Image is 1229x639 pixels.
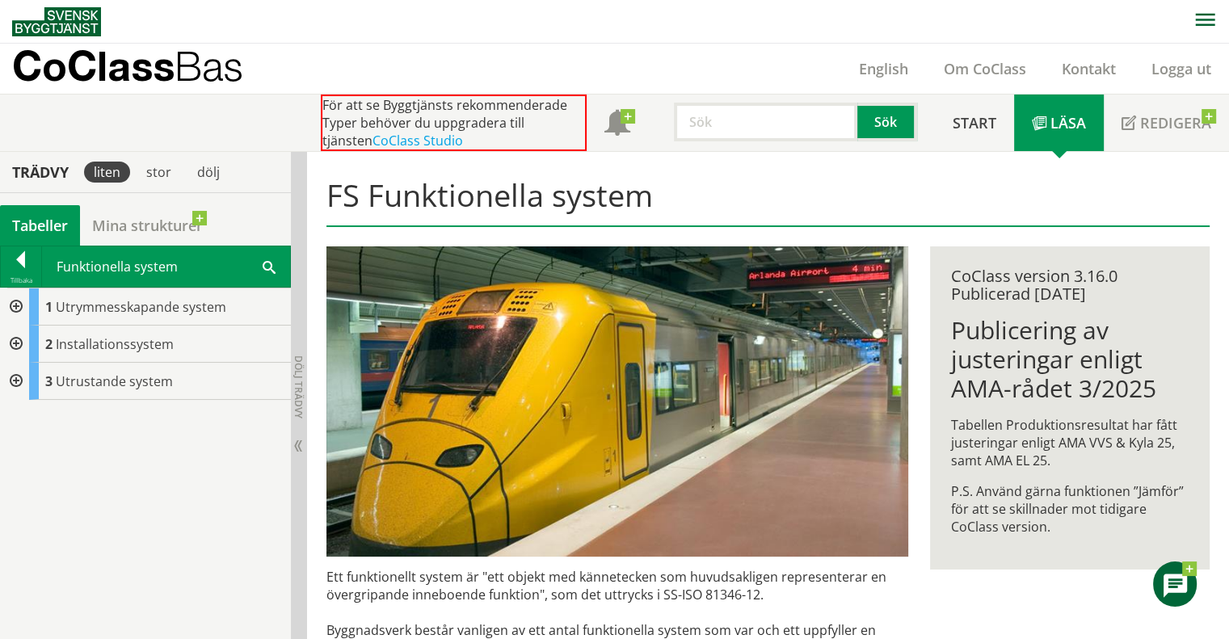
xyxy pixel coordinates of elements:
span: Installationssystem [56,335,174,353]
button: Sök [857,103,917,141]
div: Trädvy [3,163,78,181]
span: Dölj trädvy [292,355,305,418]
span: Sök i tabellen [263,258,276,275]
img: Svensk Byggtjänst [12,7,101,36]
div: dölj [187,162,229,183]
div: Tillbaka [1,274,41,287]
span: Utrustande system [56,372,173,390]
span: Bas [175,42,243,90]
span: 3 [45,372,53,390]
div: För att se Byggtjänsts rekommenderade Typer behöver du uppgradera till tjänsten [321,95,587,151]
a: Om CoClass [926,59,1044,78]
a: Redigera [1104,95,1229,151]
a: Start [935,95,1014,151]
a: CoClassBas [12,44,278,94]
a: Logga ut [1134,59,1229,78]
h1: Publicering av justeringar enligt AMA-rådet 3/2025 [951,316,1189,403]
span: Notifikationer [604,111,630,137]
div: stor [137,162,181,183]
span: Redigera [1140,113,1211,132]
span: Start [953,113,996,132]
a: Mina strukturer [80,205,215,246]
span: Läsa [1050,113,1086,132]
span: 1 [45,298,53,316]
h1: FS Funktionella system [326,177,1210,227]
a: Läsa [1014,95,1104,151]
div: liten [84,162,130,183]
p: P.S. Använd gärna funktionen ”Jämför” för att se skillnader mot tidigare CoClass version. [951,482,1189,536]
span: Utrymmesskapande system [56,298,226,316]
div: CoClass version 3.16.0 Publicerad [DATE] [951,267,1189,303]
a: Kontakt [1044,59,1134,78]
a: English [841,59,926,78]
a: CoClass Studio [372,132,463,149]
p: CoClass [12,57,243,75]
div: Funktionella system [42,246,290,287]
p: Tabellen Produktionsresultat har fått justeringar enligt AMA VVS & Kyla 25, samt AMA EL 25. [951,416,1189,469]
span: 2 [45,335,53,353]
input: Sök [674,103,857,141]
img: arlanda-express-2.jpg [326,246,908,557]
